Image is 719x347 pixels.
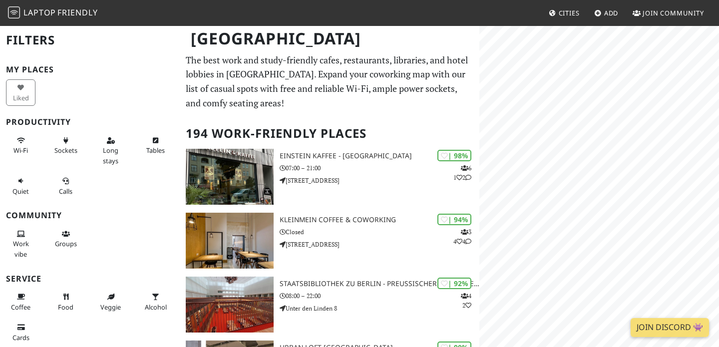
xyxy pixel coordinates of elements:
[6,173,35,199] button: Quiet
[437,150,471,161] div: | 98%
[453,227,471,246] p: 3 4 4
[11,303,30,312] span: Coffee
[280,216,479,224] h3: KleinMein Coffee & Coworking
[59,187,72,196] span: Video/audio calls
[180,277,479,333] a: Staatsbibliothek zu Berlin - Preußischer Kulturbesitz | 92% 42 Staatsbibliothek zu Berlin - Preuß...
[51,132,80,159] button: Sockets
[186,53,473,110] p: The best work and study-friendly cafes, restaurants, libraries, and hotel lobbies in [GEOGRAPHIC_...
[51,226,80,252] button: Groups
[6,25,174,55] h2: Filters
[51,173,80,199] button: Calls
[141,132,170,159] button: Tables
[629,4,708,22] a: Join Community
[57,7,97,18] span: Friendly
[96,132,125,169] button: Long stays
[6,65,174,74] h3: My Places
[280,152,479,160] h3: Einstein Kaffee - [GEOGRAPHIC_DATA]
[186,118,473,149] h2: 194 Work-Friendly Places
[453,163,471,182] p: 6 1 2
[146,146,165,155] span: Work-friendly tables
[6,226,35,262] button: Work vibe
[6,117,174,127] h3: Productivity
[23,7,56,18] span: Laptop
[186,277,274,333] img: Staatsbibliothek zu Berlin - Preußischer Kulturbesitz
[631,318,709,337] a: Join Discord 👾
[280,280,479,288] h3: Staatsbibliothek zu Berlin - Preußischer Kulturbesitz
[186,149,274,205] img: Einstein Kaffee - Charlottenburg
[280,176,479,185] p: [STREET_ADDRESS]
[183,25,477,52] h1: [GEOGRAPHIC_DATA]
[141,289,170,315] button: Alcohol
[280,240,479,249] p: [STREET_ADDRESS]
[96,289,125,315] button: Veggie
[180,213,479,269] a: KleinMein Coffee & Coworking | 94% 344 KleinMein Coffee & Coworking Closed [STREET_ADDRESS]
[12,333,29,342] span: Credit cards
[545,4,584,22] a: Cities
[643,8,704,17] span: Join Community
[6,289,35,315] button: Coffee
[6,319,35,346] button: Cards
[590,4,623,22] a: Add
[12,187,29,196] span: Quiet
[280,304,479,313] p: Unter den Linden 8
[559,8,580,17] span: Cities
[280,227,479,237] p: Closed
[8,4,98,22] a: LaptopFriendly LaptopFriendly
[51,289,80,315] button: Food
[604,8,619,17] span: Add
[8,6,20,18] img: LaptopFriendly
[13,146,28,155] span: Stable Wi-Fi
[13,239,29,258] span: People working
[103,146,118,165] span: Long stays
[180,149,479,205] a: Einstein Kaffee - Charlottenburg | 98% 612 Einstein Kaffee - [GEOGRAPHIC_DATA] 07:00 – 21:00 [STR...
[55,239,77,248] span: Group tables
[437,278,471,289] div: | 92%
[58,303,73,312] span: Food
[186,213,274,269] img: KleinMein Coffee & Coworking
[145,303,167,312] span: Alcohol
[437,214,471,225] div: | 94%
[280,291,479,301] p: 08:00 – 22:00
[54,146,77,155] span: Power sockets
[100,303,121,312] span: Veggie
[461,291,471,310] p: 4 2
[280,163,479,173] p: 07:00 – 21:00
[6,132,35,159] button: Wi-Fi
[6,274,174,284] h3: Service
[6,211,174,220] h3: Community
